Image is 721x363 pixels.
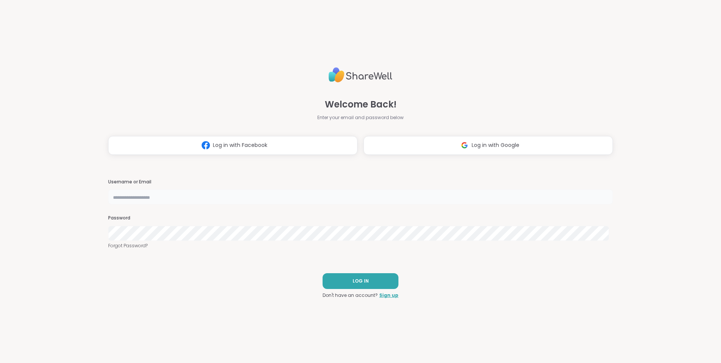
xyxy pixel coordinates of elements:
[108,179,613,185] h3: Username or Email
[199,138,213,152] img: ShareWell Logomark
[213,141,267,149] span: Log in with Facebook
[364,136,613,155] button: Log in with Google
[317,114,404,121] span: Enter your email and password below
[457,138,472,152] img: ShareWell Logomark
[323,292,378,299] span: Don't have an account?
[108,242,613,249] a: Forgot Password?
[353,278,369,284] span: LOG IN
[325,98,397,111] span: Welcome Back!
[323,273,398,289] button: LOG IN
[108,215,613,221] h3: Password
[108,136,357,155] button: Log in with Facebook
[472,141,519,149] span: Log in with Google
[379,292,398,299] a: Sign up
[329,64,392,86] img: ShareWell Logo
